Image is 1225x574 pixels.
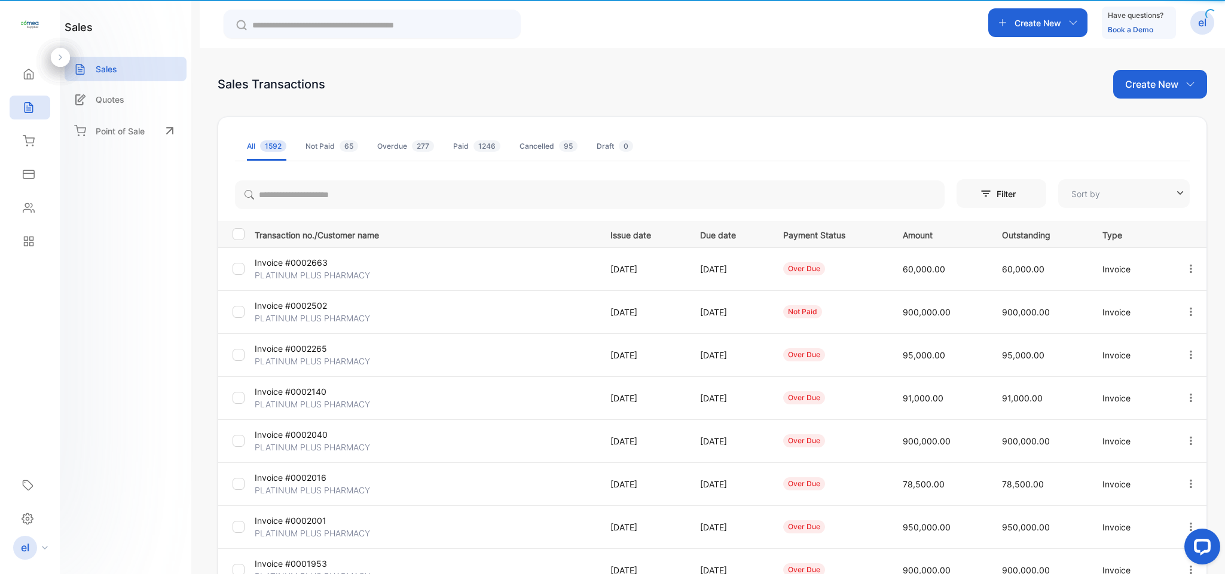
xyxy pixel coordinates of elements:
[783,226,878,241] p: Payment Status
[247,141,286,152] div: All
[903,436,951,446] span: 900,000.00
[783,520,825,533] div: over due
[610,521,676,533] p: [DATE]
[1002,307,1050,317] span: 900,000.00
[903,264,945,274] span: 60,000.00
[783,348,825,361] div: over due
[255,514,368,527] p: Invoice #0002001
[255,385,368,398] p: Invoice #0002140
[255,312,370,324] p: PLATINUM PLUS PHARMACY
[1102,521,1160,533] p: Invoice
[1058,179,1190,208] button: Sort by
[700,349,759,361] p: [DATE]
[255,299,368,312] p: Invoice #0002502
[903,350,945,360] span: 95,000.00
[1102,392,1160,404] p: Invoice
[255,428,368,441] p: Invoice #0002040
[783,477,825,490] div: over due
[610,392,676,404] p: [DATE]
[1102,435,1160,447] p: Invoice
[1002,522,1050,532] span: 950,000.00
[255,256,368,269] p: Invoice #0002663
[255,557,368,570] p: Invoice #0001953
[783,391,825,404] div: over due
[783,434,825,447] div: over due
[1175,524,1225,574] iframe: LiveChat chat widget
[610,226,676,241] p: Issue date
[1125,77,1178,91] p: Create New
[903,522,951,532] span: 950,000.00
[1102,263,1160,275] p: Invoice
[783,305,822,318] div: not paid
[255,226,595,241] p: Transaction no./Customer name
[21,540,29,555] p: el
[306,141,358,152] div: Not Paid
[610,306,676,318] p: [DATE]
[988,8,1087,37] button: Create New
[520,141,578,152] div: Cancelled
[1102,349,1160,361] p: Invoice
[1002,393,1043,403] span: 91,000.00
[700,478,759,490] p: [DATE]
[610,478,676,490] p: [DATE]
[65,87,187,112] a: Quotes
[412,140,434,152] span: 277
[903,479,945,489] span: 78,500.00
[1102,478,1160,490] p: Invoice
[218,75,325,93] div: Sales Transactions
[1071,188,1100,200] p: Sort by
[255,441,370,453] p: PLATINUM PLUS PHARMACY
[453,141,500,152] div: Paid
[700,521,759,533] p: [DATE]
[597,141,633,152] div: Draft
[700,392,759,404] p: [DATE]
[610,263,676,275] p: [DATE]
[473,140,500,152] span: 1246
[96,63,117,75] p: Sales
[340,140,358,152] span: 65
[65,57,187,81] a: Sales
[1108,10,1163,22] p: Have questions?
[903,226,978,241] p: Amount
[96,125,145,137] p: Point of Sale
[1002,479,1044,489] span: 78,500.00
[260,140,286,152] span: 1592
[1113,70,1207,99] button: Create New
[1002,350,1044,360] span: 95,000.00
[783,262,825,275] div: over due
[255,269,370,281] p: PLATINUM PLUS PHARMACY
[700,306,759,318] p: [DATE]
[1102,226,1160,241] p: Type
[255,342,368,355] p: Invoice #0002265
[700,226,759,241] p: Due date
[903,393,943,403] span: 91,000.00
[1190,8,1214,37] button: el
[377,141,434,152] div: Overdue
[610,435,676,447] p: [DATE]
[1102,306,1160,318] p: Invoice
[903,307,951,317] span: 900,000.00
[1002,264,1044,274] span: 60,000.00
[255,527,370,539] p: PLATINUM PLUS PHARMACY
[255,398,370,410] p: PLATINUM PLUS PHARMACY
[1002,226,1078,241] p: Outstanding
[1015,17,1061,29] p: Create New
[700,435,759,447] p: [DATE]
[559,140,578,152] span: 95
[1198,15,1206,30] p: el
[1108,25,1153,34] a: Book a Demo
[21,16,39,33] img: logo
[1002,436,1050,446] span: 900,000.00
[619,140,633,152] span: 0
[255,471,368,484] p: Invoice #0002016
[65,19,93,35] h1: sales
[255,355,370,367] p: PLATINUM PLUS PHARMACY
[610,349,676,361] p: [DATE]
[700,263,759,275] p: [DATE]
[65,118,187,144] a: Point of Sale
[255,484,370,496] p: PLATINUM PLUS PHARMACY
[96,93,124,106] p: Quotes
